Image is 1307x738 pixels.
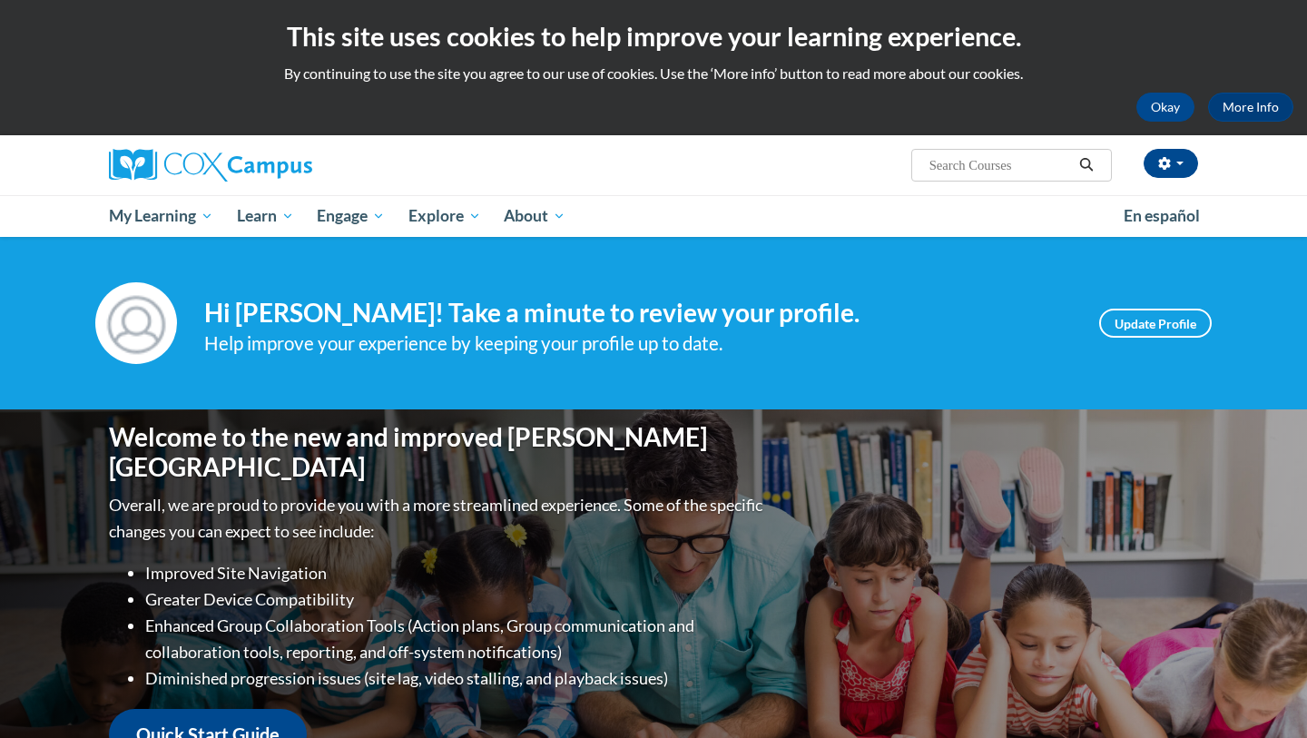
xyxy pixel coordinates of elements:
[82,195,1225,237] div: Main menu
[145,586,767,613] li: Greater Device Compatibility
[204,329,1072,359] div: Help improve your experience by keeping your profile up to date.
[237,205,294,227] span: Learn
[928,154,1073,176] input: Search Courses
[1144,149,1198,178] button: Account Settings
[1208,93,1293,122] a: More Info
[1234,665,1292,723] iframe: Button to launch messaging window
[493,195,578,237] a: About
[14,18,1293,54] h2: This site uses cookies to help improve your learning experience.
[14,64,1293,84] p: By continuing to use the site you agree to our use of cookies. Use the ‘More info’ button to read...
[305,195,397,237] a: Engage
[95,282,177,364] img: Profile Image
[1073,154,1100,176] button: Search
[1124,206,1200,225] span: En español
[145,613,767,665] li: Enhanced Group Collaboration Tools (Action plans, Group communication and collaboration tools, re...
[109,492,767,545] p: Overall, we are proud to provide you with a more streamlined experience. Some of the specific cha...
[109,149,454,182] a: Cox Campus
[109,205,213,227] span: My Learning
[204,298,1072,329] h4: Hi [PERSON_NAME]! Take a minute to review your profile.
[504,205,565,227] span: About
[145,560,767,586] li: Improved Site Navigation
[408,205,481,227] span: Explore
[397,195,493,237] a: Explore
[317,205,385,227] span: Engage
[225,195,306,237] a: Learn
[97,195,225,237] a: My Learning
[145,665,767,692] li: Diminished progression issues (site lag, video stalling, and playback issues)
[1112,197,1212,235] a: En español
[109,149,312,182] img: Cox Campus
[1099,309,1212,338] a: Update Profile
[1136,93,1194,122] button: Okay
[109,422,767,483] h1: Welcome to the new and improved [PERSON_NAME][GEOGRAPHIC_DATA]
